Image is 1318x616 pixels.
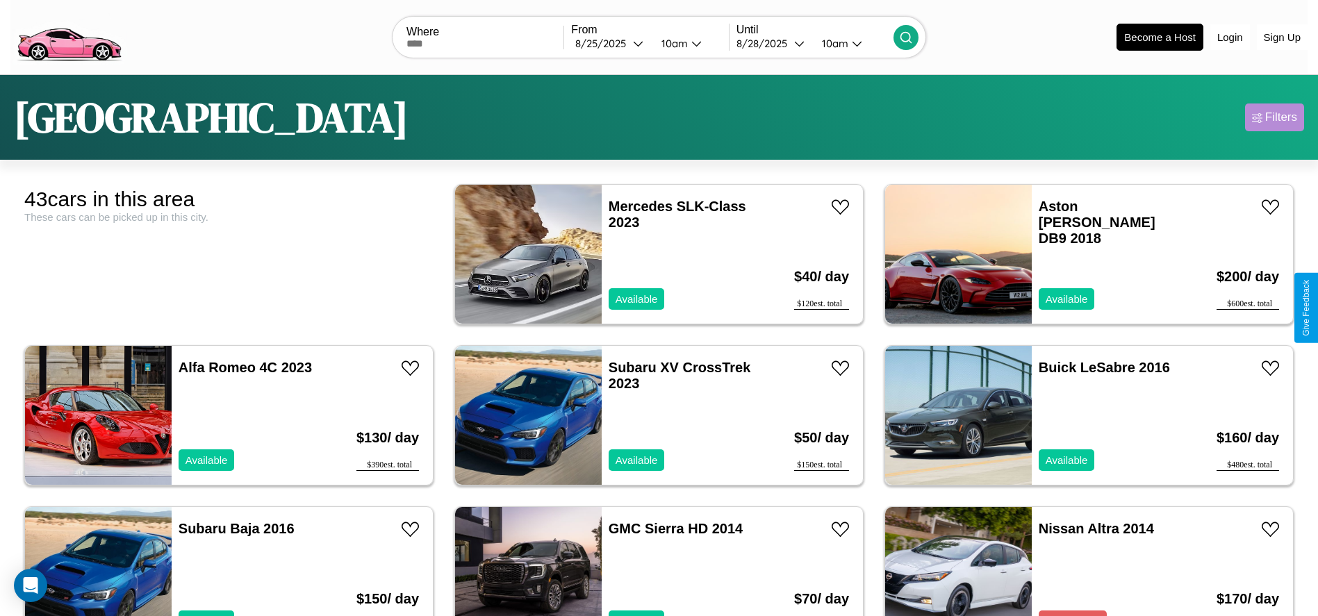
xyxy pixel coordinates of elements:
h3: $ 40 / day [794,255,849,299]
a: Subaru Baja 2016 [179,521,295,536]
button: Filters [1245,103,1304,131]
img: logo [10,7,127,65]
h3: $ 160 / day [1217,416,1279,460]
p: Available [616,451,658,469]
h1: [GEOGRAPHIC_DATA] [14,89,409,146]
label: Until [736,24,893,36]
button: Sign Up [1257,24,1308,50]
a: Mercedes SLK-Class 2023 [609,199,746,230]
div: 8 / 28 / 2025 [736,37,794,50]
div: 10am [815,37,852,50]
a: Nissan Altra 2014 [1039,521,1154,536]
div: 8 / 25 / 2025 [575,37,633,50]
p: Available [1046,290,1088,308]
div: $ 480 est. total [1217,460,1279,471]
div: 43 cars in this area [24,188,434,211]
button: Become a Host [1117,24,1203,51]
button: 10am [650,36,729,51]
h3: $ 130 / day [356,416,419,460]
div: Filters [1265,110,1297,124]
div: $ 120 est. total [794,299,849,310]
a: Buick LeSabre 2016 [1039,360,1170,375]
label: Where [406,26,563,38]
div: 10am [654,37,691,50]
h3: $ 200 / day [1217,255,1279,299]
a: GMC Sierra HD 2014 [609,521,743,536]
a: Alfa Romeo 4C 2023 [179,360,312,375]
button: 10am [811,36,893,51]
p: Available [186,451,228,469]
button: 8/25/2025 [571,36,650,51]
p: Available [616,290,658,308]
div: Open Intercom Messenger [14,569,47,602]
label: From [571,24,728,36]
a: Subaru XV CrossTrek 2023 [609,360,751,391]
div: $ 390 est. total [356,460,419,471]
h3: $ 50 / day [794,416,849,460]
div: $ 600 est. total [1217,299,1279,310]
div: These cars can be picked up in this city. [24,211,434,223]
button: Login [1210,24,1250,50]
a: Aston [PERSON_NAME] DB9 2018 [1039,199,1155,246]
p: Available [1046,451,1088,469]
div: $ 150 est. total [794,460,849,471]
div: Give Feedback [1301,280,1311,336]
